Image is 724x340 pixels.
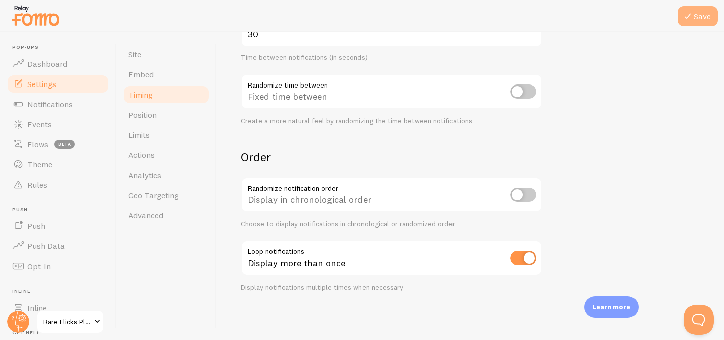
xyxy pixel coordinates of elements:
[241,74,542,111] div: Fixed time between
[27,241,65,251] span: Push Data
[27,261,51,271] span: Opt-In
[27,303,47,313] span: Inline
[684,305,714,335] iframe: Help Scout Beacon - Open
[12,288,110,295] span: Inline
[12,207,110,213] span: Push
[6,54,110,74] a: Dashboard
[27,139,48,149] span: Flows
[27,79,56,89] span: Settings
[6,256,110,276] a: Opt-In
[27,59,67,69] span: Dashboard
[6,298,110,318] a: Inline
[128,210,163,220] span: Advanced
[241,117,542,126] div: Create a more natural feel by randomizing the time between notifications
[6,175,110,195] a: Rules
[6,114,110,134] a: Events
[241,53,542,62] div: Time between notifications (in seconds)
[128,49,141,59] span: Site
[122,205,210,225] a: Advanced
[122,105,210,125] a: Position
[6,216,110,236] a: Push
[6,94,110,114] a: Notifications
[122,185,210,205] a: Geo Targeting
[241,283,542,292] div: Display notifications multiple times when necessary
[128,69,154,79] span: Embed
[128,190,179,200] span: Geo Targeting
[592,302,630,312] p: Learn more
[12,44,110,51] span: Pop-ups
[128,130,150,140] span: Limits
[128,150,155,160] span: Actions
[128,90,153,100] span: Timing
[43,316,91,328] span: Rare Flicks Plus!
[122,44,210,64] a: Site
[27,159,52,169] span: Theme
[36,310,104,334] a: Rare Flicks Plus!
[54,140,75,149] span: beta
[27,180,47,190] span: Rules
[241,149,542,165] h2: Order
[584,296,639,318] div: Learn more
[122,64,210,84] a: Embed
[27,119,52,129] span: Events
[128,110,157,120] span: Position
[6,134,110,154] a: Flows beta
[6,236,110,256] a: Push Data
[122,165,210,185] a: Analytics
[27,99,73,109] span: Notifications
[122,84,210,105] a: Timing
[27,221,45,231] span: Push
[6,74,110,94] a: Settings
[241,240,542,277] div: Display more than once
[241,177,542,214] div: Display in chronological order
[128,170,161,180] span: Analytics
[122,125,210,145] a: Limits
[241,220,542,229] div: Choose to display notifications in chronological or randomized order
[122,145,210,165] a: Actions
[11,3,61,28] img: fomo-relay-logo-orange.svg
[6,154,110,175] a: Theme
